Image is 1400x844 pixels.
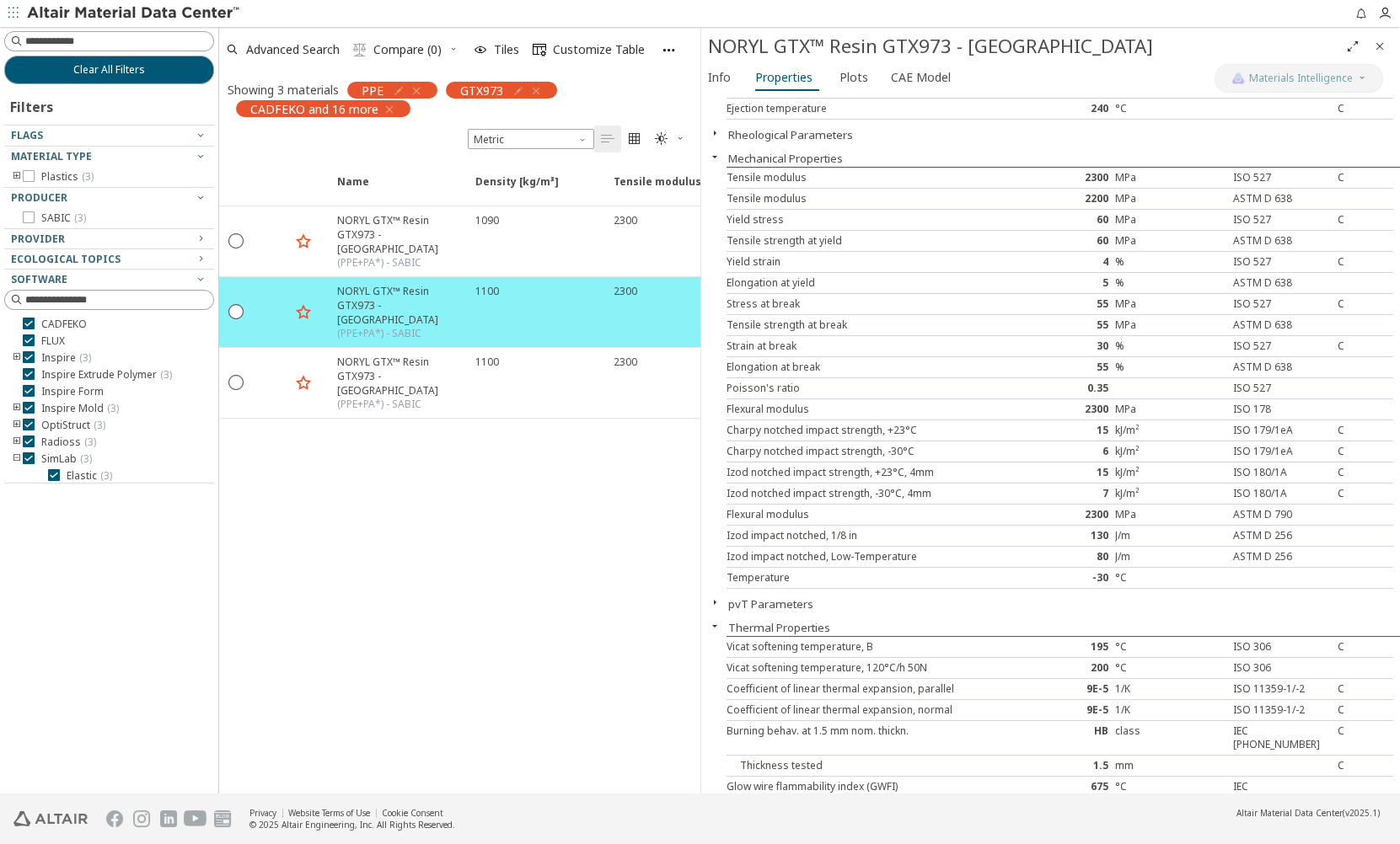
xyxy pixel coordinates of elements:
div: °C [1115,102,1226,115]
button: Producer [4,188,214,208]
span: ( 3 ) [74,211,86,225]
button: Provider [4,229,214,249]
div: ASTM D 638 [1226,361,1338,374]
span: Metric [468,129,594,149]
span: CAE Model [891,64,951,91]
div: ISO 306 [1226,640,1338,654]
div: MPa [1115,234,1226,248]
span: Altair Material Data Center [1236,807,1343,819]
div: Izod impact notched, Low-Temperature [727,550,1005,564]
div: J/m [1115,529,1226,542]
div: Unit System [468,129,594,149]
div: % [1115,339,1226,353]
span: Clear All Filters [73,63,145,77]
div: C [1338,339,1393,353]
span: ( 3 ) [84,435,96,449]
i: toogle group [11,419,23,432]
button: AI CopilotMaterials Intelligence [1215,64,1383,93]
span: Provider [11,232,65,246]
div: 1/K [1115,703,1226,717]
div: 55 [1004,297,1115,311]
button: pvT Parameters [728,596,813,612]
button: Close [701,126,728,140]
div: 6 [1004,445,1115,458]
div: ASTM D 638 [1226,192,1338,206]
i: toogle group [11,170,23,184]
div: ISO 11359-1/-2 [1226,703,1338,717]
a: Cookie Consent [382,807,443,819]
div: C [1338,466,1393,479]
div: MPa [1115,171,1226,184]
div: Coefficient of linear thermal expansion, parallel [727,682,1005,696]
span: Properties [755,64,813,91]
div: ISO 178 [1226,403,1338,416]
div: Izod notched impact strength, +23°C, 4mm [727,466,1005,479]
div: 9E-5 [1004,703,1115,717]
img: Altair Material Data Center [27,5,242,22]
div: MPa [1115,297,1226,311]
div: NORYL GTX™ Resin GTX973 - [GEOGRAPHIC_DATA] [337,213,465,256]
div: Burning behav. at 1.5 mm nom. thickn. [727,724,1005,751]
button: Tile View [621,126,648,152]
span: Software [11,272,67,286]
span: OptiStruct [41,419,105,432]
div: kJ/m² [1115,424,1226,437]
div: ISO 306 [1226,661,1338,675]
i: toogle group [11,402,23,415]
span: Plots [839,64,868,91]
div: ISO 527 [1226,171,1338,184]
i:  [533,43,546,56]
div: Flexural modulus [727,403,1005,416]
div: 55 [1004,361,1115,374]
div: °C [1115,780,1226,807]
div: 15 [1004,424,1115,437]
div: NORYL GTX™ Resin GTX973 - [GEOGRAPHIC_DATA] [337,355,465,398]
div: ASTM D 638 [1226,318,1338,332]
div: °C [1115,571,1226,585]
i:  [655,132,668,146]
button: Mechanical Properties [728,151,843,166]
div: ISO 179/1eA [1226,424,1338,437]
div: 1090 [475,213,499,227]
button: Theme [648,126,692,152]
button: Rheological Parameters [728,127,853,142]
i: toogle group [11,435,23,449]
div: 55 [1004,318,1115,332]
div: MPa [1115,508,1226,521]
div: MPa [1115,318,1226,332]
div: ISO 179/1eA [1226,445,1338,458]
i:  [353,43,367,56]
div: ISO 527 [1226,213,1338,227]
div: 1100 [475,355,499,369]
div: Ejection temperature [727,102,1005,115]
div: 2300 [1004,403,1115,416]
div: 15 [1004,466,1115,479]
div: 60 [1004,234,1115,248]
div: C [1338,297,1393,311]
div: 60 [1004,213,1115,227]
div: 4 [1004,255,1115,269]
div: NORYL GTX™ Resin GTX973 - [GEOGRAPHIC_DATA] [337,284,465,327]
div: C [1338,703,1393,717]
div: class [1115,724,1226,751]
span: Flags [11,128,43,142]
div: IEC [PHONE_NUMBER] [1226,724,1338,751]
button: Table View [594,126,621,152]
div: ISO 180/1A [1226,487,1338,500]
button: Favorite [290,370,317,397]
div: C [1338,724,1393,751]
div: Glow wire flammability index (GWFI) [727,780,1005,807]
div: ISO 11359-1/-2 [1226,682,1338,696]
div: C [1338,487,1393,500]
div: 1/K [1115,682,1226,696]
span: Material Type [11,149,92,163]
div: 2300 [614,284,637,298]
div: C [1338,255,1393,269]
div: ISO 527 [1226,297,1338,311]
div: Vicat softening temperature, B [727,640,1005,654]
div: ASTM D 790 [1226,508,1338,521]
i: toogle group [11,452,23,466]
div: ISO 180/1A [1226,466,1338,479]
span: Customize Table [553,44,645,56]
div: 2300 [1004,171,1115,184]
